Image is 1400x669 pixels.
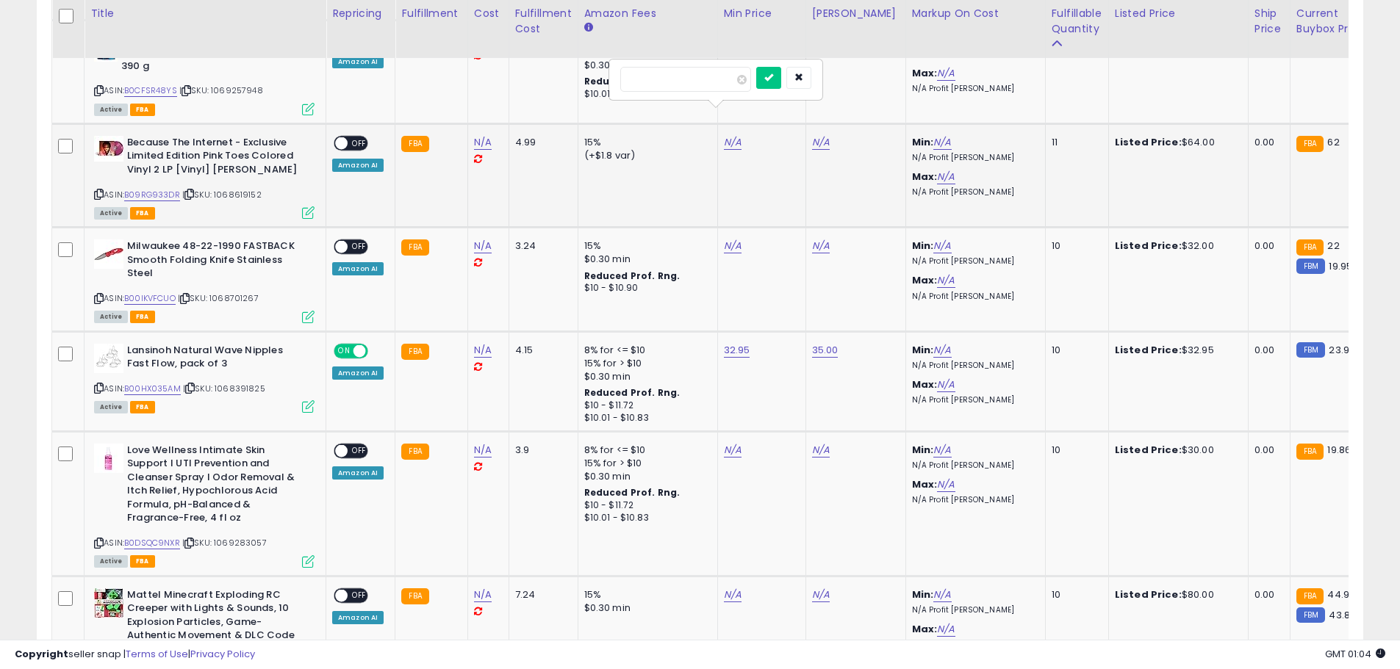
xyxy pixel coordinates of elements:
[912,239,934,253] b: Min:
[124,84,177,97] a: B0CFSR48YS
[130,311,155,323] span: FBA
[912,587,934,601] b: Min:
[474,587,492,602] a: N/A
[332,611,384,624] div: Amazon AI
[90,6,320,21] div: Title
[1296,239,1324,256] small: FBA
[812,6,900,21] div: [PERSON_NAME]
[584,412,706,424] div: $10.01 - $10.83
[933,443,951,458] a: N/A
[401,444,428,460] small: FBA
[1254,588,1279,601] div: 0.00
[94,444,315,566] div: ASIN:
[1115,135,1182,149] b: Listed Price:
[1052,344,1097,357] div: 10
[1115,6,1242,21] div: Listed Price
[1254,239,1279,253] div: 0.00
[127,444,306,529] b: Love Wellness Intimate Skin Support I UTI Prevention and Cleanser Spray I Odor Removal & Itch Rel...
[812,587,830,602] a: N/A
[474,443,492,458] a: N/A
[127,344,306,375] b: Lansinoh Natural Wave Nipples Fast Flow, pack of 3
[348,241,371,253] span: OFF
[912,256,1034,267] p: N/A Profit [PERSON_NAME]
[912,187,1034,198] p: N/A Profit [PERSON_NAME]
[190,647,255,661] a: Privacy Policy
[584,149,706,162] div: (+$1.8 var)
[724,343,750,358] a: 32.95
[348,444,371,457] span: OFF
[474,135,492,150] a: N/A
[1115,443,1182,457] b: Listed Price:
[1115,343,1182,357] b: Listed Price:
[1115,344,1237,357] div: $32.95
[584,75,681,87] b: Reduced Prof. Rng.
[912,292,1034,302] p: N/A Profit [PERSON_NAME]
[1327,239,1339,253] span: 22
[933,239,951,253] a: N/A
[1052,6,1102,37] div: Fulfillable Quantity
[937,273,955,288] a: N/A
[1052,444,1097,457] div: 10
[401,344,428,360] small: FBA
[94,239,315,321] div: ASIN:
[724,443,742,458] a: N/A
[15,647,68,661] strong: Copyright
[124,189,180,201] a: B09RG933DR
[1325,647,1385,661] span: 2025-08-18 01:04 GMT
[1296,444,1324,460] small: FBA
[584,601,706,615] div: $0.30 min
[584,386,681,399] b: Reduced Prof. Rng.
[126,647,188,661] a: Terms of Use
[332,466,384,480] div: Amazon AI
[1296,588,1324,604] small: FBA
[812,343,839,358] a: 35.00
[332,366,384,380] div: Amazon AI
[584,344,706,357] div: 8% for <= $10
[584,588,706,601] div: 15%
[474,343,492,358] a: N/A
[933,135,951,150] a: N/A
[1115,588,1237,601] div: $80.00
[332,262,384,275] div: Amazon AI
[179,84,263,96] span: | SKU: 1069257948
[332,55,384,68] div: Amazon AI
[584,59,706,72] div: $0.30 min
[94,555,128,568] span: All listings currently available for purchase on Amazon
[812,239,830,253] a: N/A
[94,344,315,412] div: ASIN:
[937,170,955,184] a: N/A
[1296,607,1325,623] small: FBM
[94,401,128,413] span: All listings currently available for purchase on Amazon
[584,282,706,294] div: $10 - $10.90
[332,6,389,21] div: Repricing
[912,273,938,287] b: Max:
[912,477,938,491] b: Max:
[912,361,1034,371] p: N/A Profit [PERSON_NAME]
[812,135,830,150] a: N/A
[182,537,267,549] span: | SKU: 1069283057
[94,588,123,618] img: 51nCFTgw07L._SL40_.jpg
[1329,608,1356,622] span: 43.89
[182,189,262,200] span: | SKU: 1068619152
[401,6,461,21] div: Fulfillment
[584,253,706,266] div: $0.30 min
[584,6,711,21] div: Amazon Fees
[348,137,371,150] span: OFF
[1296,258,1325,274] small: FBM
[937,477,955,492] a: N/A
[335,344,353,357] span: ON
[584,357,706,370] div: 15% for > $10
[94,239,123,269] img: 41l2DkcwRFL._SL40_.jpg
[94,311,128,323] span: All listings currently available for purchase on Amazon
[812,443,830,458] a: N/A
[130,104,155,116] span: FBA
[584,499,706,512] div: $10 - $11.72
[912,495,1034,505] p: N/A Profit [PERSON_NAME]
[584,486,681,499] b: Reduced Prof. Rng.
[348,589,371,601] span: OFF
[1329,259,1352,273] span: 19.95
[15,648,255,662] div: seller snap | |
[912,135,934,149] b: Min:
[937,66,955,81] a: N/A
[912,170,938,184] b: Max:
